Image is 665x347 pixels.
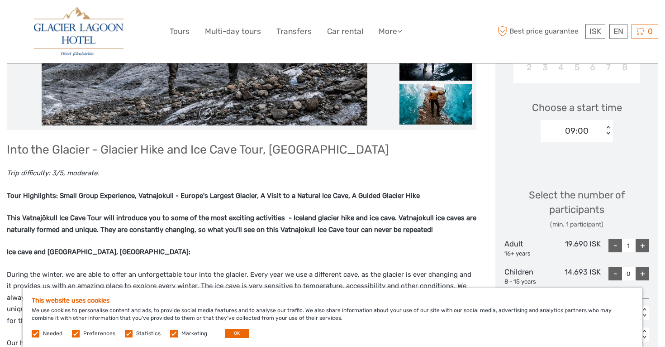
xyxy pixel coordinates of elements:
[565,125,589,137] div: 09:00
[646,27,654,36] span: 0
[104,14,115,25] button: Open LiveChat chat widget
[7,214,476,234] strong: This Vatnajökull Ice Cave Tour will introduce you to some of the most exciting activities - Icela...
[609,24,627,39] div: EN
[181,330,207,337] label: Marketing
[504,278,553,286] div: 8 - 15 years
[636,239,649,252] div: +
[495,24,583,39] span: Best price guarantee
[504,188,649,229] div: Select the number of participants
[225,329,249,338] button: OK
[23,288,642,347] div: We use cookies to personalise content and ads, to provide social media features and to analyse ou...
[504,239,553,258] div: Adult
[589,27,601,36] span: ISK
[617,60,632,75] div: Choose Saturday, November 8th, 2025
[7,269,476,327] p: During the winter, we are able to offer an unforgettable tour into the glacier. Every year we use...
[608,267,622,280] div: -
[83,330,115,337] label: Preferences
[379,25,402,38] a: More
[641,330,648,339] div: < >
[205,25,261,38] a: Multi-day tours
[327,25,363,38] a: Car rental
[13,16,102,23] p: We're away right now. Please check back later!
[601,60,617,75] div: Choose Friday, November 7th, 2025
[521,60,537,75] div: Choose Sunday, November 2nd, 2025
[553,267,601,286] div: 14.693 ISK
[136,330,161,337] label: Statistics
[608,239,622,252] div: -
[504,220,649,229] div: (min. 1 participant)
[504,267,553,286] div: Children
[569,60,584,75] div: Choose Wednesday, November 5th, 2025
[636,267,649,280] div: +
[399,84,472,125] img: 955299a6dff6426a9e0c3582f42d1b96_slider_thumbnail.jpeg
[34,7,123,56] img: 2790-86ba44ba-e5e5-4a53-8ab7-28051417b7bc_logo_big.jpg
[537,60,553,75] div: Choose Monday, November 3rd, 2025
[604,126,612,135] div: < >
[553,60,569,75] div: Choose Tuesday, November 4th, 2025
[7,192,420,200] strong: Tour Highlights: Small Group Experience, Vatnajokull - Europe's Largest Glacier, A Visit to a Nat...
[585,60,601,75] div: Choose Thursday, November 6th, 2025
[504,250,553,258] div: 16+ years
[7,143,476,157] h2: Into the Glacier - Glacier Hike and Ice Cave Tour, [GEOGRAPHIC_DATA]
[276,25,312,38] a: Transfers
[641,308,648,318] div: < >
[170,25,190,38] a: Tours
[32,297,633,304] h5: This website uses cookies
[532,101,622,115] span: Choose a start time
[553,239,601,258] div: 19.690 ISK
[43,330,62,337] label: Needed
[7,169,99,177] em: Trip difficulty: 3/5, moderate.
[7,248,190,256] strong: Ice cave and [GEOGRAPHIC_DATA], [GEOGRAPHIC_DATA]:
